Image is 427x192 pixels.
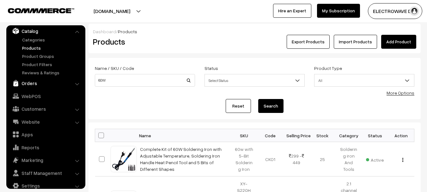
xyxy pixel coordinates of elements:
[231,129,257,142] th: SKU
[21,36,83,43] a: Categories
[309,129,336,142] th: Stock
[283,129,309,142] th: Selling Price
[257,129,283,142] th: Code
[257,142,283,177] td: CKO1
[334,35,377,49] a: Import Products
[8,142,83,153] a: Reports
[136,129,231,142] th: Name
[231,142,257,177] td: 60w with 5-Bit Soldering Iron
[93,37,194,46] h2: Products
[258,99,284,113] button: Search
[336,129,362,142] th: Category
[95,65,134,71] label: Name / SKU / Code
[402,158,403,162] img: Menu
[8,8,74,13] img: COMMMERCE
[314,74,414,87] span: All
[410,6,419,16] img: user
[8,90,83,102] a: WebPOS
[283,142,309,177] td: 299 - 449
[118,29,137,34] span: Products
[366,155,384,163] span: Active
[381,35,416,49] a: Add Product
[21,45,83,51] a: Products
[21,53,83,59] a: Product Groups
[8,180,83,191] a: Settings
[388,129,414,142] th: Action
[309,142,336,177] td: 25
[205,75,304,86] span: Select Status
[21,61,83,68] a: Product Filters
[336,142,362,177] td: Soldering iron And Tools
[8,77,83,89] a: Orders
[314,75,414,86] span: All
[8,6,63,14] a: COMMMERCE
[362,129,388,142] th: Status
[314,65,342,71] label: Product Type
[8,103,83,115] a: Customers
[387,90,414,96] a: More Options
[140,146,222,172] a: Complete Kit of 60W Soldering Iron with Adjustable Temperature, Soldering Iron Handle Heat Pencil...
[204,65,218,71] label: Status
[8,167,83,179] a: Staff Management
[226,99,251,113] a: Reset
[93,28,416,35] div: /
[8,25,83,37] a: Catalog
[287,35,330,49] button: Export Products
[8,129,83,140] a: Apps
[71,3,152,19] button: [DOMAIN_NAME]
[317,4,360,18] a: My Subscription
[21,69,83,76] a: Reviews & Ratings
[95,74,195,87] input: Name / SKU / Code
[368,3,422,19] button: ELECTROWAVE DE…
[8,154,83,166] a: Marketing
[204,74,305,87] span: Select Status
[93,29,116,34] a: Dashboard
[8,116,83,127] a: Website
[273,4,311,18] a: Hire an Expert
